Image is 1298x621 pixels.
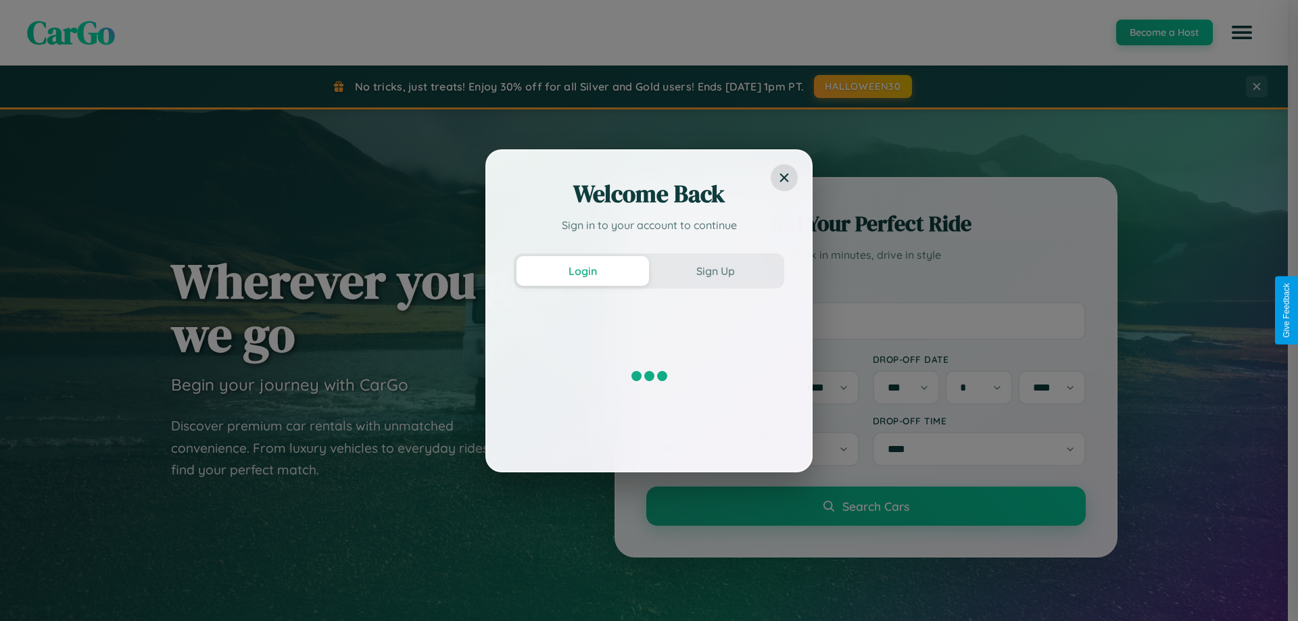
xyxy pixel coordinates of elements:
p: Sign in to your account to continue [514,217,784,233]
button: Login [516,256,649,286]
button: Sign Up [649,256,782,286]
iframe: Intercom live chat [14,575,46,607]
div: Give Feedback [1282,283,1291,338]
h2: Welcome Back [514,178,784,210]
